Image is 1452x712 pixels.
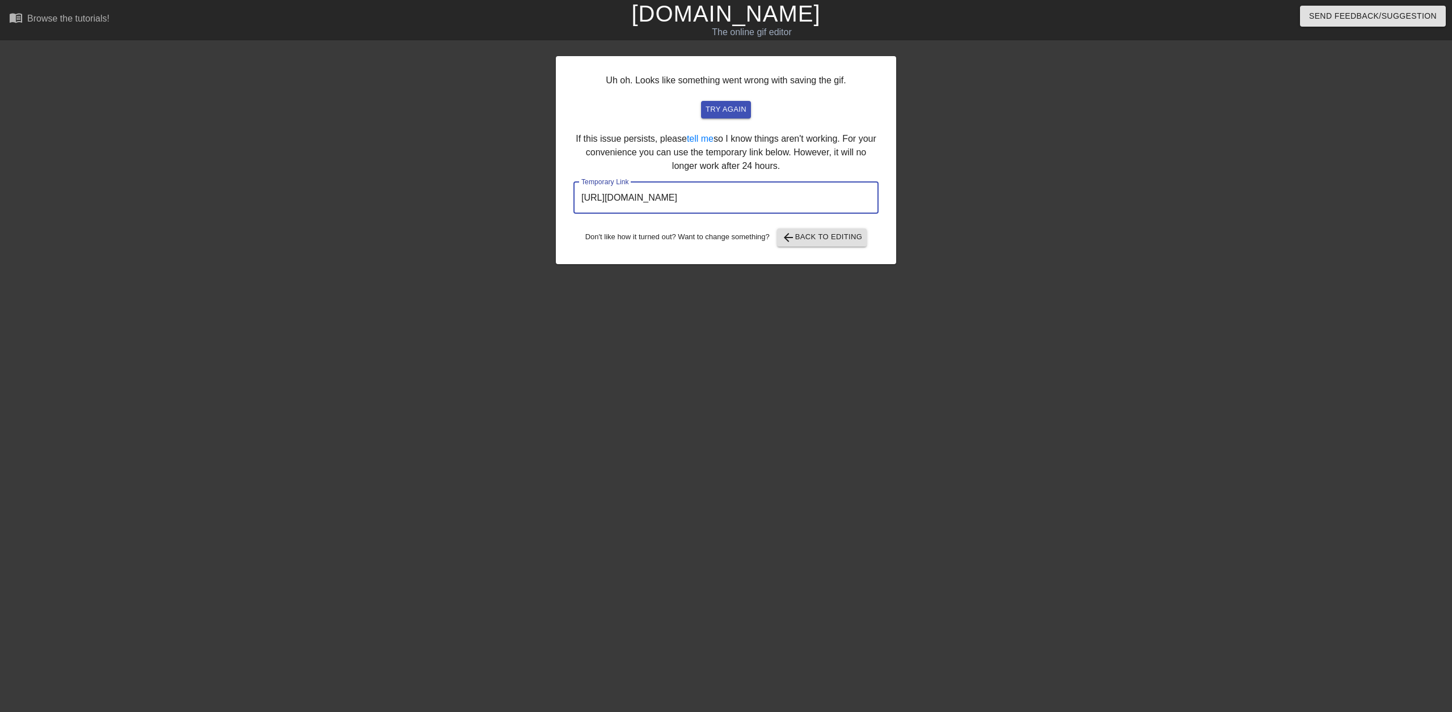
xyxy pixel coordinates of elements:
div: Don't like how it turned out? Want to change something? [573,228,879,247]
a: tell me [687,134,714,143]
div: Browse the tutorials! [27,14,109,23]
span: Back to Editing [782,231,863,244]
button: Send Feedback/Suggestion [1300,6,1446,27]
div: The online gif editor [489,26,1014,39]
button: Back to Editing [777,228,867,247]
span: Send Feedback/Suggestion [1309,9,1437,23]
span: arrow_back [782,231,795,244]
button: try again [701,101,751,118]
input: bare [573,182,879,214]
div: Uh oh. Looks like something went wrong with saving the gif. If this issue persists, please so I k... [556,56,896,264]
a: [DOMAIN_NAME] [631,1,820,26]
span: try again [706,103,746,116]
span: menu_book [9,11,23,24]
a: Browse the tutorials! [9,11,109,28]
